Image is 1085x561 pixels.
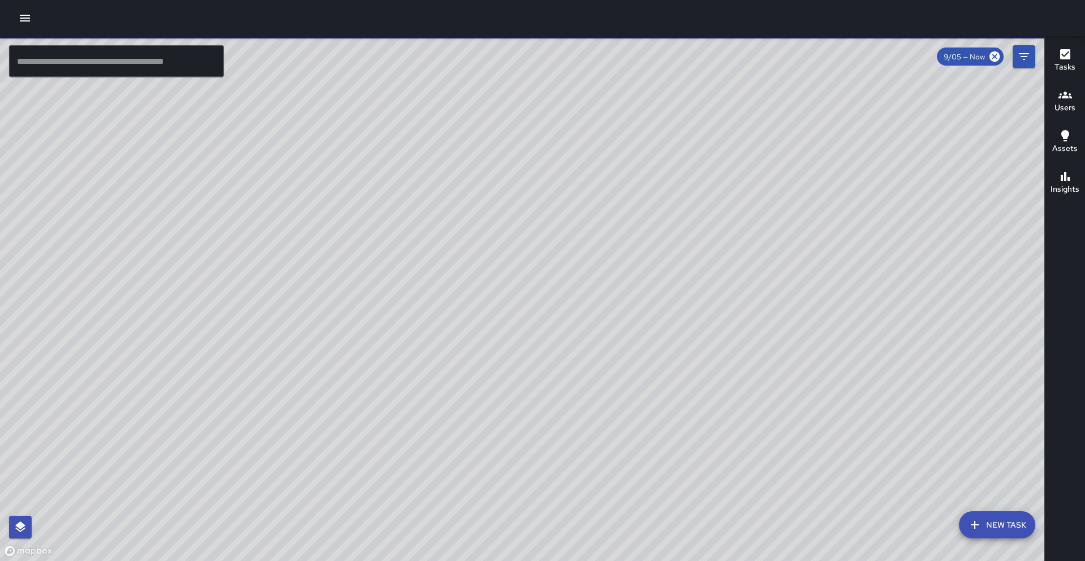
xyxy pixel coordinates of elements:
[1054,102,1075,114] h6: Users
[937,48,1004,66] div: 9/05 — Now
[1054,61,1075,74] h6: Tasks
[1013,45,1035,68] button: Filters
[1051,183,1079,196] h6: Insights
[1052,143,1078,155] h6: Assets
[1045,81,1085,122] button: Users
[1045,122,1085,163] button: Assets
[1045,41,1085,81] button: Tasks
[937,52,992,62] span: 9/05 — Now
[959,511,1035,538] button: New Task
[1045,163,1085,204] button: Insights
